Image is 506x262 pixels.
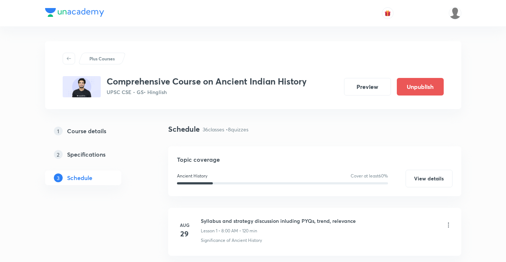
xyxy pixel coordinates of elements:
img: avatar [384,10,391,16]
button: Preview [344,78,391,96]
p: Plus Courses [89,55,115,62]
p: Significance of Ancient History [201,237,262,244]
img: 7BA2FB55-E425-4700-A944-48D67C614711_plus.png [63,76,101,97]
p: Ancient History [177,173,207,179]
button: avatar [382,7,394,19]
p: • 8 quizzes [226,126,248,133]
p: UPSC CSE - GS • Hinglish [107,88,307,96]
p: Cover at least 60 % [351,173,388,179]
button: Unpublish [397,78,444,96]
h5: Topic coverage [177,155,453,164]
h4: Schedule [168,124,200,135]
a: 1Course details [45,124,145,138]
h5: Specifications [67,150,106,159]
h3: Comprehensive Course on Ancient Indian History [107,76,307,87]
h6: Aug [177,222,192,228]
p: 2 [54,150,63,159]
h6: Syllabus and strategy discussion inluding PYQs, trend, relevance [201,217,356,225]
h4: 29 [177,228,192,239]
a: 2Specifications [45,147,145,162]
p: 3 [54,173,63,182]
h5: Course details [67,127,106,135]
button: View details [406,170,453,187]
p: 1 [54,127,63,135]
img: Company Logo [45,8,104,17]
h5: Schedule [67,173,92,182]
img: Ajit [449,7,461,19]
p: 36 classes [203,126,224,133]
p: Lesson 1 • 8:00 AM • 120 min [201,228,257,234]
a: Company Logo [45,8,104,19]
